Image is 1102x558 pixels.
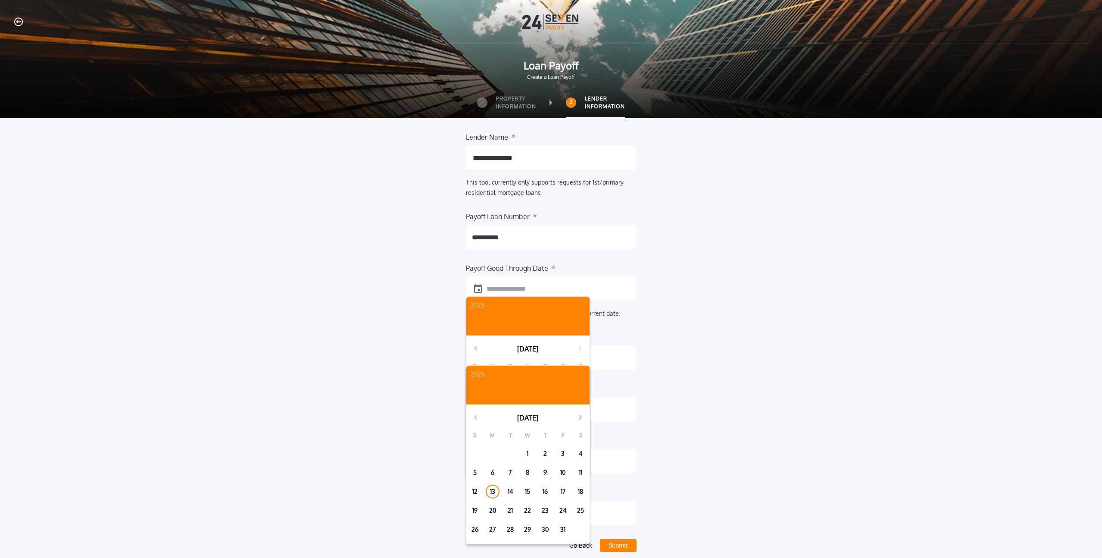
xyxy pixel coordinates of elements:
div: M [484,430,501,441]
button: Go Back [566,539,596,552]
button: 9 [538,466,552,480]
button: 17 [556,485,570,498]
div: M [484,361,501,372]
div: T [537,361,554,372]
time: 26 [471,525,478,534]
button: 16 [538,485,552,498]
button: 24 [556,504,570,517]
button: 11 [574,466,587,480]
time: 15 [525,487,530,496]
time: 30 [542,525,549,534]
div: W [519,430,537,441]
button: 2 [538,447,552,461]
button: 26 [468,523,482,536]
button: 13 [486,485,499,498]
button: 6 [486,466,499,480]
time: 31 [560,525,565,534]
button: 12 [468,485,482,498]
button: 8 [521,466,534,480]
time: 23 [542,506,549,515]
button: 1 [521,447,534,461]
time: 21 [508,506,513,515]
button: 31 [556,523,570,536]
button: 7 [503,466,517,480]
span: Loan Payoff [14,58,1088,73]
time: 3 [561,449,565,458]
button: 23 [538,504,552,517]
button: 4 [574,447,587,461]
time: 17 [561,487,565,496]
time: 14 [508,487,513,496]
p: 2025 [471,301,585,310]
time: 7 [509,468,512,477]
div: S [466,361,484,372]
time: 29 [524,525,531,534]
div: F [554,430,572,441]
time: 11 [579,468,582,477]
h2: 2 [570,99,573,106]
label: Lender Information [585,95,625,110]
div: T [501,361,519,372]
button: 25 [574,504,587,517]
button: 22 [521,504,534,517]
p: [DATE] [517,344,538,354]
button: Submit [600,539,637,552]
div: S [466,430,484,441]
button: 30 [538,523,552,536]
p: 2025 [471,370,585,379]
time: 5 [473,468,477,477]
time: 18 [578,487,583,496]
time: 27 [489,525,496,534]
time: 13 [490,487,495,496]
button: 29 [521,523,534,536]
time: 12 [472,487,478,496]
div: T [501,430,519,441]
label: Property Information [496,95,536,110]
button: 19 [468,504,482,517]
p: [DATE] [517,413,538,423]
div: F [554,361,572,372]
time: 28 [507,525,514,534]
time: 20 [489,506,496,515]
button: 15 [521,485,534,498]
label: Lender Name [466,132,508,139]
time: 1 [527,449,528,458]
img: Logo [522,14,580,30]
label: Payoff Loan Number [466,211,530,218]
label: This tool currently only supports requests for 1st/primary residential mortgage loans [466,179,624,196]
time: 19 [472,506,478,515]
div: W [519,361,537,372]
label: Payoff Good Through Date [466,263,548,270]
time: 24 [559,506,566,515]
time: 25 [577,506,584,515]
button: 5 [468,466,482,480]
button: 21 [503,504,517,517]
time: 4 [579,449,582,458]
button: 14 [503,485,517,498]
div: S [572,430,590,441]
time: 10 [560,468,565,477]
time: 22 [524,506,531,515]
button: 28 [503,523,517,536]
button: 20 [486,504,499,517]
div: S [572,361,590,372]
button: 3 [556,447,570,461]
div: T [537,430,554,441]
button: 10 [556,466,570,480]
time: 6 [491,468,494,477]
span: Create a Loan Payoff [14,73,1088,81]
time: 8 [526,468,529,477]
time: 9 [543,468,547,477]
button: 27 [486,523,499,536]
time: 16 [543,487,548,496]
time: 2 [543,449,547,458]
button: 18 [574,485,587,498]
